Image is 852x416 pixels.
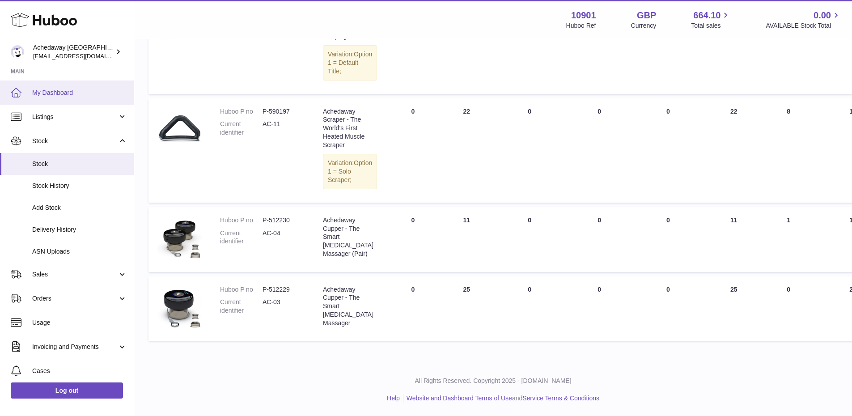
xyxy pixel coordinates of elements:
a: Service Terms & Conditions [522,395,599,402]
td: 0 [386,98,440,203]
dd: AC-04 [263,229,305,246]
span: Option 1 = Default Title; [328,51,372,75]
span: 0 [666,108,670,115]
td: 8 [764,98,813,203]
span: Listings [32,113,118,121]
span: 0 [666,286,670,293]
li: and [403,394,599,403]
span: Sales [32,270,118,279]
dd: P-512230 [263,216,305,225]
td: 22 [704,98,764,203]
a: 664.10 Total sales [691,9,731,30]
dd: AC-11 [263,120,305,137]
strong: GBP [637,9,656,21]
td: 0 [386,207,440,272]
dt: Current identifier [220,120,263,137]
p: All Rights Reserved. Copyright 2025 - [DOMAIN_NAME] [141,377,845,385]
span: 0 [666,216,670,224]
dd: P-512229 [263,285,305,294]
span: Delivery History [32,225,127,234]
div: Variation: [323,45,377,81]
dt: Huboo P no [220,216,263,225]
td: 0 [493,98,566,203]
span: Stock History [32,182,127,190]
strong: 10901 [571,9,596,21]
td: 1 [764,207,813,272]
span: [EMAIL_ADDRESS][DOMAIN_NAME] [33,52,131,59]
td: 0 [386,276,440,341]
td: 22 [440,98,493,203]
td: 0 [566,276,633,341]
span: AVAILABLE Stock Total [766,21,841,30]
div: Currency [631,21,657,30]
dd: P-590197 [263,107,305,116]
td: 0 [566,207,633,272]
img: admin@newpb.co.uk [11,45,24,59]
span: Total sales [691,21,731,30]
img: product image [157,107,202,152]
dt: Huboo P no [220,285,263,294]
span: Usage [32,318,127,327]
a: Help [387,395,400,402]
img: product image [157,216,202,261]
dt: Current identifier [220,229,263,246]
dt: Current identifier [220,298,263,315]
div: Achedaway Cupper - The Smart [MEDICAL_DATA] Massager (Pair) [323,216,377,258]
a: 0.00 AVAILABLE Stock Total [766,9,841,30]
span: Invoicing and Payments [32,343,118,351]
div: Variation: [323,154,377,189]
td: 0 [493,276,566,341]
span: Stock [32,137,118,145]
div: Huboo Ref [566,21,596,30]
span: Stock [32,160,127,168]
span: ASN Uploads [32,247,127,256]
a: Website and Dashboard Terms of Use [407,395,512,402]
td: 0 [764,276,813,341]
span: Option 1 = Solo Scraper; [328,159,372,183]
span: Orders [32,294,118,303]
img: product image [157,285,202,330]
td: 25 [440,276,493,341]
dd: AC-03 [263,298,305,315]
span: My Dashboard [32,89,127,97]
div: Achedaway Scraper - The World’s First Heated Muscle Scraper [323,107,377,149]
div: Achedaway Cupper - The Smart [MEDICAL_DATA] Massager [323,285,377,327]
td: 0 [566,98,633,203]
a: Log out [11,382,123,399]
span: 0.00 [814,9,831,21]
td: 11 [704,207,764,272]
td: 0 [493,207,566,272]
td: 11 [440,207,493,272]
span: 664.10 [693,9,721,21]
span: Add Stock [32,204,127,212]
td: 25 [704,276,764,341]
dt: Huboo P no [220,107,263,116]
div: Achedaway [GEOGRAPHIC_DATA] [33,43,114,60]
span: Cases [32,367,127,375]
